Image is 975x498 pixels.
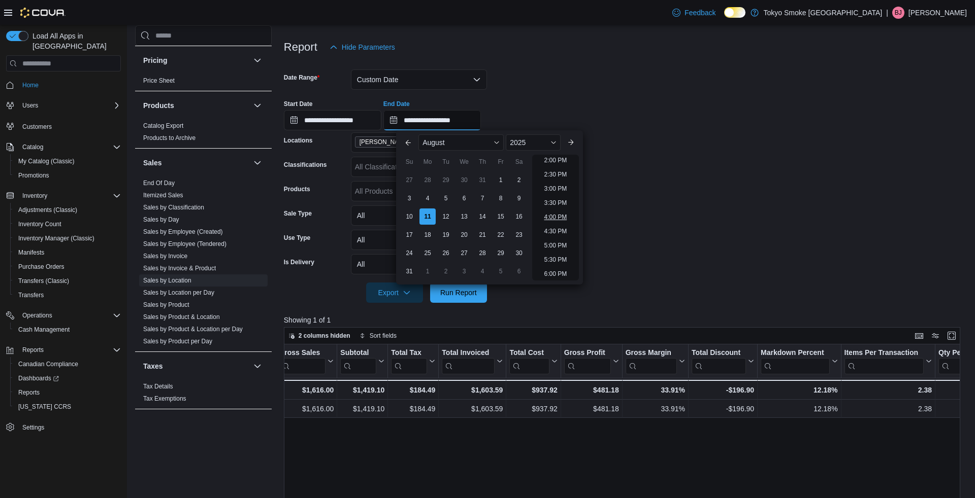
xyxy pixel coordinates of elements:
a: Purchase Orders [14,261,69,273]
span: Manifests [14,246,121,259]
a: [US_STATE] CCRS [14,401,75,413]
span: Settings [18,421,121,434]
a: Tax Details [143,383,173,390]
div: $1,616.00 [279,384,334,396]
button: Sales [143,158,249,168]
button: Reports [18,344,48,356]
div: day-21 [474,227,491,243]
h3: Products [143,100,174,111]
div: day-4 [419,190,436,206]
span: Operations [22,311,52,319]
a: Feedback [668,3,720,23]
div: 33.91% [626,403,685,415]
div: day-24 [401,245,417,261]
a: Sales by Employee (Created) [143,228,223,235]
button: Pricing [251,54,264,66]
div: $937.92 [509,384,557,396]
div: day-2 [438,263,454,279]
div: Markdown Percent [761,348,829,358]
div: August, 2025 [400,171,528,280]
span: August [422,138,445,147]
span: Transfers (Classic) [18,277,69,285]
div: $184.49 [391,403,435,415]
input: Press the down key to open a popover containing a calendar. [284,110,381,130]
h3: Sales [143,158,162,168]
div: Gross Sales [279,348,326,358]
span: Sales by Location [143,276,191,284]
button: Total Discount [692,348,754,374]
a: Home [18,79,43,91]
span: Users [22,101,38,110]
a: Inventory Manager (Classic) [14,232,99,244]
div: day-6 [511,263,527,279]
button: Sales [251,157,264,169]
span: Hide Parameters [342,42,395,52]
span: Washington CCRS [14,401,121,413]
button: Export [366,282,423,303]
div: day-31 [474,172,491,188]
a: Reports [14,386,44,399]
div: -$196.90 [692,403,754,415]
span: Load All Apps in [GEOGRAPHIC_DATA] [28,31,121,51]
span: Sales by Classification [143,203,204,211]
div: day-10 [401,208,417,225]
span: Tax Exemptions [143,395,186,403]
div: Total Invoiced [442,348,495,358]
button: Products [143,100,249,111]
div: -$196.90 [692,384,754,396]
a: Cash Management [14,324,74,336]
button: Reports [10,385,125,400]
label: Locations [284,136,313,145]
a: Sales by Invoice [143,253,187,260]
div: day-7 [474,190,491,206]
label: Date Range [284,74,320,82]
span: Reports [22,346,44,354]
div: 33.91% [625,384,685,396]
button: Promotions [10,168,125,183]
div: We [456,154,472,170]
div: day-2 [511,172,527,188]
span: Transfers [18,291,44,299]
div: day-15 [493,208,509,225]
div: $1,419.10 [340,384,384,396]
span: Feedback [685,8,716,18]
span: Canadian Compliance [14,358,121,370]
div: Total Cost [509,348,549,358]
label: Use Type [284,234,310,242]
button: Catalog [2,140,125,154]
button: 2 columns hidden [284,330,354,342]
span: Sort fields [370,332,397,340]
ul: Time [532,155,578,280]
button: Custom Date [351,69,487,90]
button: Users [18,99,42,112]
a: My Catalog (Classic) [14,155,79,167]
button: Gross Margin [625,348,685,374]
button: Display options [929,330,941,342]
span: Reports [18,388,40,397]
span: Dashboards [18,374,59,382]
a: Canadian Compliance [14,358,82,370]
span: Dashboards [14,372,121,384]
span: BJ [895,7,902,19]
button: Next month [563,134,579,151]
button: Run Report [430,282,487,303]
div: Th [474,154,491,170]
div: Button. Open the month selector. August is currently selected. [418,134,504,151]
div: day-28 [474,245,491,261]
span: 2 columns hidden [299,332,350,340]
div: day-4 [474,263,491,279]
button: Inventory [2,189,125,203]
span: Price Sheet [143,77,175,85]
label: Classifications [284,161,327,169]
a: Settings [18,421,48,434]
div: $481.18 [564,384,619,396]
span: Products to Archive [143,134,196,142]
button: [US_STATE] CCRS [10,400,125,414]
div: Total Discount [692,348,746,374]
div: day-17 [401,227,417,243]
button: Subtotal [340,348,384,374]
span: Sales by Invoice & Product [143,264,216,272]
span: Settings [22,423,44,432]
div: day-26 [438,245,454,261]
